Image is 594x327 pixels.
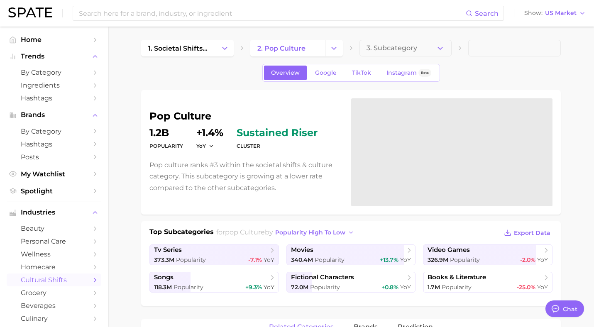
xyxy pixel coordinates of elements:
a: Ingredients [7,79,101,92]
button: 3. Subcategory [359,40,452,56]
span: Industries [21,209,87,216]
a: songs118.3m Popularity+9.3% YoY [149,272,279,293]
span: fictional characters [291,273,354,281]
a: Posts [7,151,101,163]
dd: +1.4% [196,128,223,138]
span: Hashtags [21,140,87,148]
span: Hashtags [21,94,87,102]
h1: pop culture [149,111,341,121]
span: grocery [21,289,87,297]
span: Google [315,69,337,76]
span: YoY [537,283,548,291]
button: Industries [7,206,101,219]
a: Hashtags [7,138,101,151]
a: Google [308,66,344,80]
span: songs [154,273,174,281]
a: fictional characters72.0m Popularity+0.8% YoY [286,272,416,293]
span: Popularity [310,283,340,291]
button: YoY [196,142,214,149]
span: video games [428,246,470,254]
span: -7.1% [248,256,262,264]
a: 1. societal shifts & culture [141,40,216,56]
span: wellness [21,250,87,258]
a: homecare [7,261,101,273]
button: Brands [7,109,101,121]
span: personal care [21,237,87,245]
button: Change Category [325,40,343,56]
span: My Watchlist [21,170,87,178]
a: Overview [264,66,307,80]
a: beverages [7,299,101,312]
span: TikTok [352,69,371,76]
span: homecare [21,263,87,271]
span: +13.7% [380,256,398,264]
span: Brands [21,111,87,119]
span: Show [524,11,543,15]
h1: Top Subcategories [149,227,214,239]
span: 373.3m [154,256,174,264]
span: 72.0m [291,283,308,291]
span: 326.9m [428,256,448,264]
span: Beta [421,69,429,76]
span: Home [21,36,87,44]
span: 3. Subcategory [367,44,417,52]
a: TikTok [345,66,378,80]
span: beauty [21,225,87,232]
a: Home [7,33,101,46]
span: Popularity [442,283,472,291]
span: Popularity [315,256,345,264]
span: Spotlight [21,187,87,195]
span: YoY [264,256,274,264]
span: tv series [154,246,182,254]
span: US Market [545,11,577,15]
a: culinary [7,312,101,325]
span: YoY [400,256,411,264]
button: Trends [7,50,101,63]
a: personal care [7,235,101,248]
span: Export Data [514,229,550,237]
a: by Category [7,66,101,79]
button: popularity high to low [273,227,357,238]
span: 2. pop culture [257,44,306,52]
span: YoY [400,283,411,291]
span: Popularity [450,256,480,264]
span: cultural shifts [21,276,87,284]
span: -2.0% [520,256,535,264]
span: Trends [21,53,87,60]
span: 1. societal shifts & culture [148,44,209,52]
a: cultural shifts [7,273,101,286]
a: by Category [7,125,101,138]
span: +0.8% [381,283,398,291]
span: YoY [196,142,206,149]
a: wellness [7,248,101,261]
dt: cluster [237,141,318,151]
a: tv series373.3m Popularity-7.1% YoY [149,244,279,265]
span: pop culture [225,228,265,236]
span: Popularity [174,283,203,291]
span: culinary [21,315,87,322]
a: My Watchlist [7,168,101,181]
a: beauty [7,222,101,235]
dt: Popularity [149,141,183,151]
span: Overview [271,69,300,76]
span: for by [216,228,357,236]
span: by Category [21,127,87,135]
span: by Category [21,68,87,76]
a: grocery [7,286,101,299]
input: Search here for a brand, industry, or ingredient [78,6,466,20]
dd: 1.2b [149,128,183,138]
span: +9.3% [245,283,262,291]
span: YoY [264,283,274,291]
span: popularity high to low [275,229,345,236]
span: Posts [21,153,87,161]
span: -25.0% [517,283,535,291]
a: Spotlight [7,185,101,198]
span: Search [475,10,499,17]
a: 2. pop culture [250,40,325,56]
span: 340.4m [291,256,313,264]
p: Pop culture ranks #3 within the societal shifts & culture category. This subcategory is growing a... [149,159,341,193]
span: books & literature [428,273,486,281]
span: beverages [21,302,87,310]
button: ShowUS Market [522,8,588,19]
a: InstagramBeta [379,66,438,80]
